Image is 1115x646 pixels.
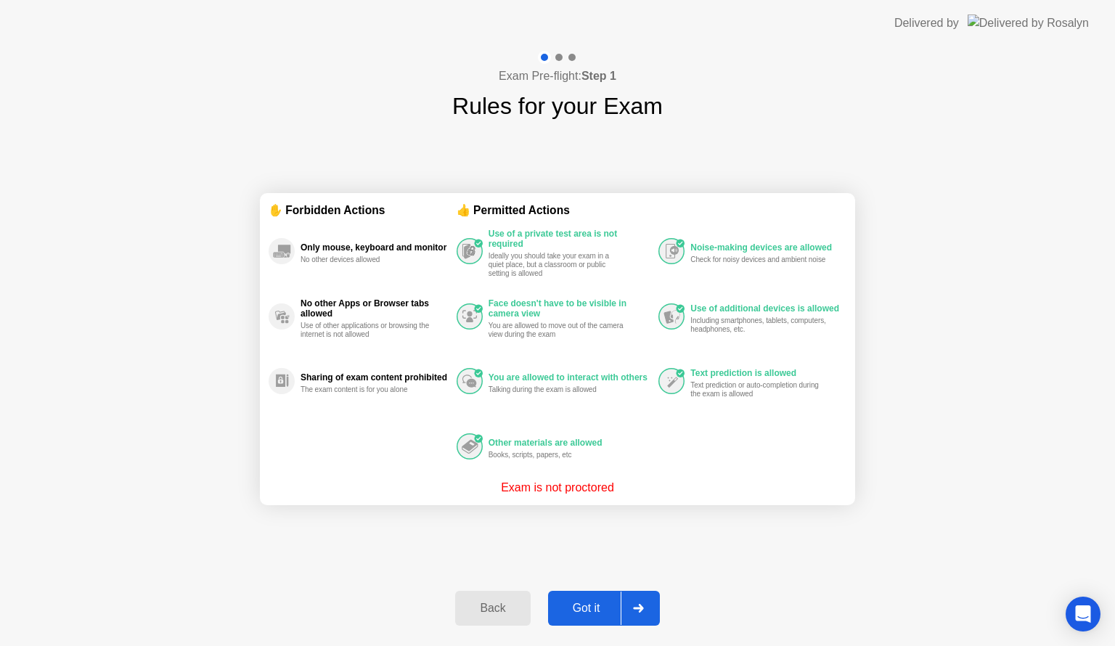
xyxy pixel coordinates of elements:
div: Text prediction is allowed [690,368,839,378]
div: Face doesn't have to be visible in camera view [489,298,652,319]
p: Exam is not proctored [501,479,614,496]
div: Use of additional devices is allowed [690,303,839,314]
div: Ideally you should take your exam in a quiet place, but a classroom or public setting is allowed [489,252,626,278]
div: Only mouse, keyboard and monitor [301,242,449,253]
img: Delivered by Rosalyn [968,15,1089,31]
div: Talking during the exam is allowed [489,385,626,394]
div: Open Intercom Messenger [1066,597,1100,631]
div: The exam content is for you alone [301,385,438,394]
div: Back [460,602,526,615]
div: Sharing of exam content prohibited [301,372,449,383]
div: Including smartphones, tablets, computers, headphones, etc. [690,316,828,334]
div: Text prediction or auto-completion during the exam is allowed [690,381,828,398]
div: Books, scripts, papers, etc [489,451,626,459]
div: Other materials are allowed [489,438,652,448]
b: Step 1 [581,70,616,82]
button: Got it [548,591,660,626]
div: Noise-making devices are allowed [690,242,839,253]
div: 👍 Permitted Actions [457,202,846,218]
div: You are allowed to move out of the camera view during the exam [489,322,626,339]
div: Check for noisy devices and ambient noise [690,255,828,264]
div: Use of other applications or browsing the internet is not allowed [301,322,438,339]
div: Got it [552,602,621,615]
h1: Rules for your Exam [452,89,663,123]
h4: Exam Pre-flight: [499,68,616,85]
div: ✋ Forbidden Actions [269,202,457,218]
div: No other devices allowed [301,255,438,264]
div: You are allowed to interact with others [489,372,652,383]
div: No other Apps or Browser tabs allowed [301,298,449,319]
div: Use of a private test area is not required [489,229,652,249]
div: Delivered by [894,15,959,32]
button: Back [455,591,530,626]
